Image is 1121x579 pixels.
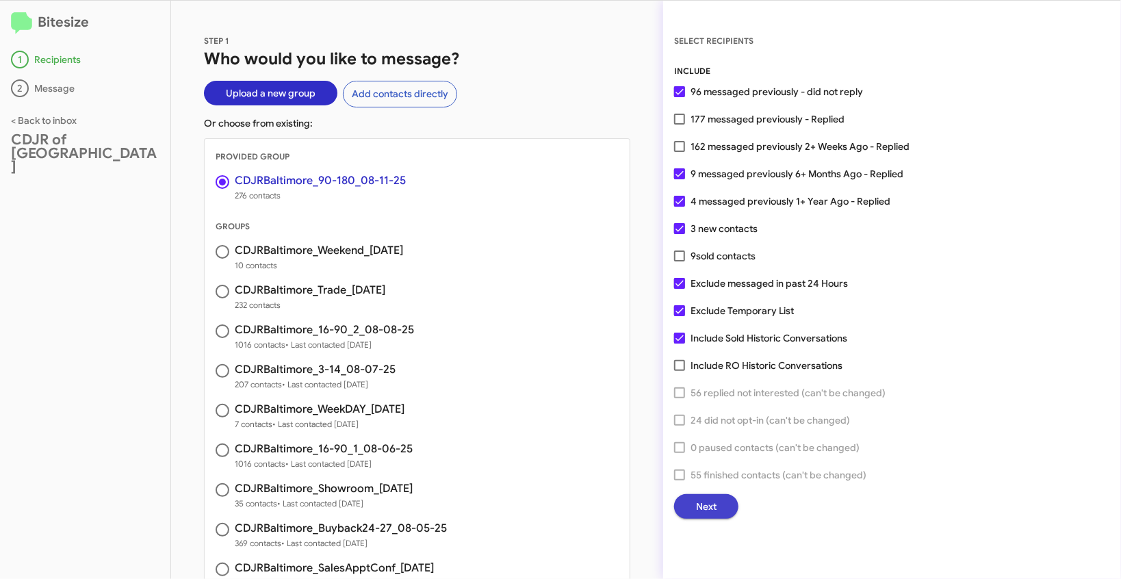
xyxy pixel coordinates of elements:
span: • Last contacted [DATE] [277,498,363,509]
span: 96 messaged previously - did not reply [691,83,863,100]
span: 55 finished contacts (can't be changed) [691,467,866,483]
h3: CDJRBaltimore_Showroom_[DATE] [235,483,413,494]
span: 7 contacts [235,417,404,431]
div: 2 [11,79,29,97]
span: 1016 contacts [235,457,413,471]
p: Or choose from existing: [204,116,630,130]
span: 177 messaged previously - Replied [691,111,845,127]
img: logo-minimal.svg [11,12,32,34]
h2: Bitesize [11,12,159,34]
h3: CDJRBaltimore_3-14_08-07-25 [235,364,396,375]
h3: CDJRBaltimore_Trade_[DATE] [235,285,385,296]
span: 162 messaged previously 2+ Weeks Ago - Replied [691,138,910,155]
h3: CDJRBaltimore_Weekend_[DATE] [235,245,403,256]
span: 207 contacts [235,378,396,391]
span: 3 new contacts [691,220,758,237]
span: 232 contacts [235,298,385,312]
div: 1 [11,51,29,68]
span: • Last contacted [DATE] [285,339,372,350]
span: 56 replied not interested (can't be changed) [691,385,886,401]
div: GROUPS [205,220,630,233]
span: 9 messaged previously 6+ Months Ago - Replied [691,166,903,182]
span: Next [696,494,717,519]
span: Exclude messaged in past 24 Hours [691,275,848,292]
h3: CDJRBaltimore_SalesApptConf_[DATE] [235,563,434,574]
span: 276 contacts [235,189,406,203]
h1: Who would you like to message? [204,48,630,70]
span: 24 did not opt-in (can't be changed) [691,412,850,428]
span: • Last contacted [DATE] [285,459,372,469]
button: Next [674,494,738,519]
span: Exclude Temporary List [691,303,794,319]
span: • Last contacted [DATE] [282,379,368,389]
div: Message [11,79,159,97]
span: 1016 contacts [235,338,414,352]
h3: CDJRBaltimore_Buyback24-27_08-05-25 [235,523,447,534]
h3: CDJRBaltimore_16-90_1_08-06-25 [235,443,413,454]
a: < Back to inbox [11,114,77,127]
span: 369 contacts [235,537,447,550]
div: CDJR of [GEOGRAPHIC_DATA] [11,133,159,174]
div: INCLUDE [674,64,1110,78]
h3: CDJRBaltimore_WeekDAY_[DATE] [235,404,404,415]
span: Upload a new group [226,81,315,105]
h3: CDJRBaltimore_90-180_08-11-25 [235,175,406,186]
span: 9 [691,248,756,264]
span: Include Sold Historic Conversations [691,330,847,346]
h3: CDJRBaltimore_16-90_2_08-08-25 [235,324,414,335]
span: sold contacts [696,250,756,262]
button: Upload a new group [204,81,337,105]
span: 35 contacts [235,497,413,511]
div: PROVIDED GROUP [205,150,630,164]
span: • Last contacted [DATE] [272,419,359,429]
span: Include RO Historic Conversations [691,357,842,374]
span: 10 contacts [235,259,403,272]
span: STEP 1 [204,36,229,46]
span: • Last contacted [DATE] [281,538,368,548]
span: 4 messaged previously 1+ Year Ago - Replied [691,193,890,209]
span: SELECT RECIPIENTS [674,36,753,46]
div: Recipients [11,51,159,68]
span: 0 paused contacts (can't be changed) [691,439,860,456]
button: Add contacts directly [343,81,457,107]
